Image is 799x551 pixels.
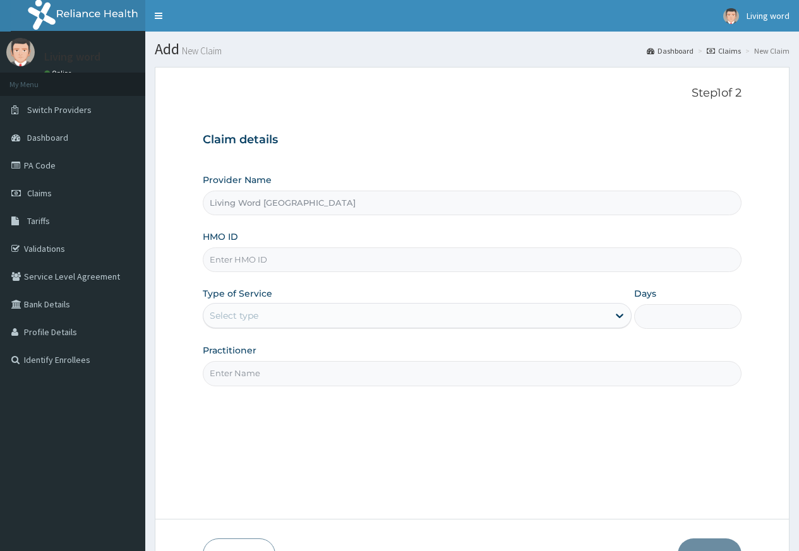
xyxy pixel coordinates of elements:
h3: Claim details [203,133,742,147]
span: Tariffs [27,215,50,227]
label: Practitioner [203,344,256,357]
div: Select type [210,309,258,322]
label: Provider Name [203,174,272,186]
img: User Image [6,38,35,66]
span: Dashboard [27,132,68,143]
p: Living word [44,51,100,62]
label: Type of Service [203,287,272,300]
small: New Claim [179,46,222,56]
label: Days [634,287,656,300]
p: Step 1 of 2 [203,86,742,100]
input: Enter Name [203,361,742,386]
span: Claims [27,187,52,199]
a: Online [44,69,75,78]
a: Claims [707,45,741,56]
input: Enter HMO ID [203,247,742,272]
span: Switch Providers [27,104,92,116]
span: Living word [747,10,790,21]
a: Dashboard [647,45,694,56]
img: User Image [723,8,739,24]
h1: Add [155,41,790,57]
label: HMO ID [203,230,238,243]
li: New Claim [742,45,790,56]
